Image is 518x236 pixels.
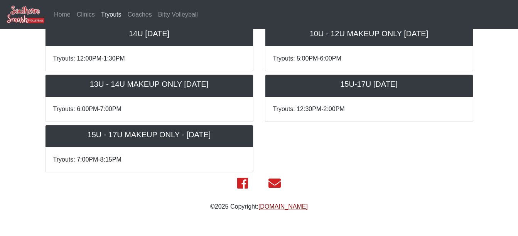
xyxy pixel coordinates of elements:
a: Bitty Volleyball [155,7,201,22]
p: Tryouts: 6:00PM-7:00PM [53,105,245,114]
p: Tryouts: 7:00PM-8:15PM [53,155,245,164]
h5: 14U [DATE] [53,29,245,38]
img: Southern Smash Volleyball [6,5,45,24]
a: Home [51,7,74,22]
a: Tryouts [98,7,125,22]
h5: 13U - 14U MAKEUP ONLY [DATE] [53,79,245,89]
a: Clinics [74,7,98,22]
div: © 2025 Copyright: [45,196,473,217]
h5: 10U - 12U MAKEUP ONLY [DATE] [273,29,465,38]
a: [DOMAIN_NAME] [258,203,308,210]
p: Tryouts: 5:00PM-6:00PM [273,54,465,63]
h5: 15U - 17U MAKEUP ONLY - [DATE] [53,130,245,139]
h5: 15U-17U [DATE] [273,79,465,89]
p: Tryouts: 12:30PM-2:00PM [273,105,465,114]
p: Tryouts: 12:00PM-1:30PM [53,54,245,63]
a: Coaches [125,7,155,22]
